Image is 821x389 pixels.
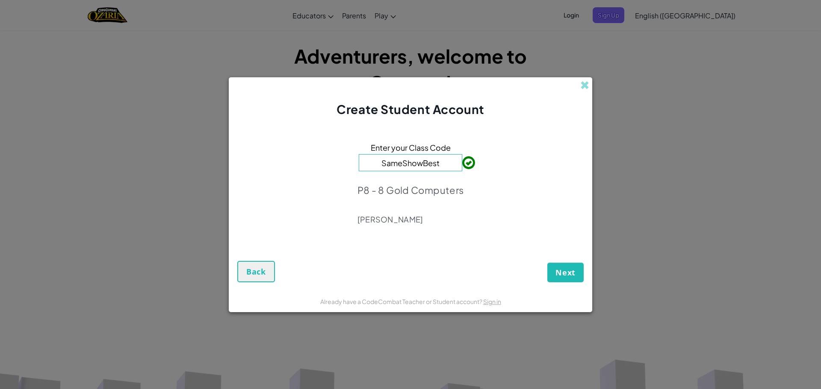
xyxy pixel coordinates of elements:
span: Back [246,266,266,277]
a: Sign in [483,298,501,305]
span: Next [555,267,576,278]
button: Next [547,263,584,282]
p: P8 - 8 Gold Computers [357,184,464,196]
button: Back [237,261,275,282]
span: Already have a CodeCombat Teacher or Student account? [320,298,483,305]
span: Create Student Account [337,102,484,117]
p: [PERSON_NAME] [357,214,464,225]
span: Enter your Class Code [371,141,451,154]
